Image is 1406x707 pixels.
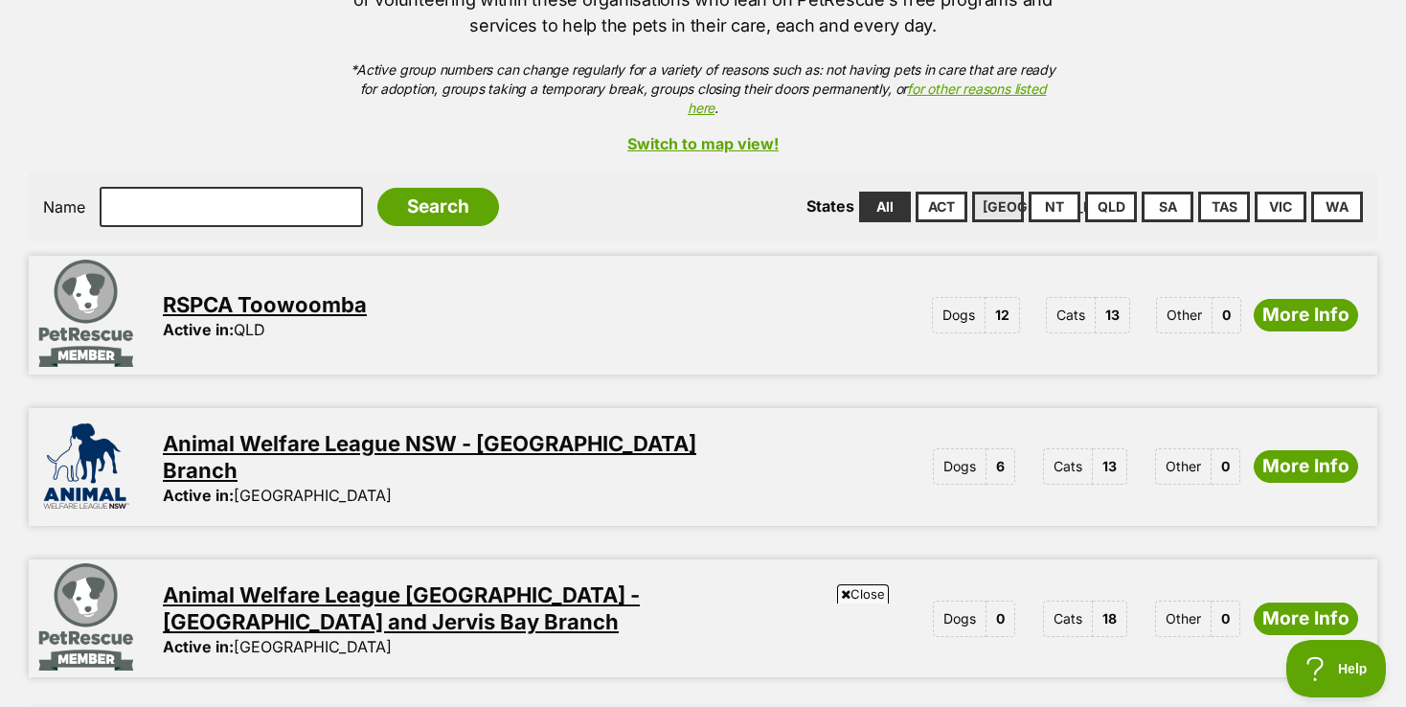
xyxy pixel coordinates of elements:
img: RSPCA Toowoomba [29,256,144,371]
a: Animal Welfare League NSW - [GEOGRAPHIC_DATA] Branch [163,431,696,483]
span: Cats [1046,297,1096,333]
span: Other [1156,297,1213,333]
a: More Info [1254,299,1358,331]
a: Animal Welfare League [GEOGRAPHIC_DATA] - [GEOGRAPHIC_DATA] and Jervis Bay Branch [163,582,640,634]
iframe: Advertisement [238,611,1168,697]
a: ACT [916,192,967,222]
span: 6 [986,448,1015,485]
span: 0 [986,601,1015,637]
a: All [859,192,911,222]
span: 13 [1093,448,1127,485]
a: NT [1029,192,1080,222]
a: [GEOGRAPHIC_DATA] [972,192,1024,222]
span: Dogs [932,297,986,333]
span: 13 [1096,297,1130,333]
a: WA [1311,192,1363,222]
span: Dogs [933,601,986,637]
label: Name [43,198,85,216]
img: Animal Welfare League NSW - Gunnedah Branch [29,408,144,523]
span: Close [837,584,889,604]
span: Active in: [163,486,234,505]
a: Switch to map view! [29,135,1377,152]
img: Animal Welfare League NSW - Nowra and Jervis Bay Branch [29,559,144,674]
span: Other [1155,448,1212,485]
a: More Info [1254,603,1358,635]
span: 0 [1213,297,1241,333]
iframe: Help Scout Beacon - Open [1286,640,1387,697]
span: 0 [1212,601,1240,637]
input: Search [377,188,499,226]
span: Active in: [163,637,234,656]
a: SA [1142,192,1193,222]
span: 0 [1212,448,1240,485]
span: Cats [1043,448,1093,485]
div: [GEOGRAPHIC_DATA] [163,487,392,504]
span: Cats [1043,601,1093,637]
label: States [806,196,854,216]
a: QLD [1085,192,1137,222]
span: 18 [1093,601,1127,637]
span: Other [1155,601,1212,637]
a: RSPCA Toowoomba [163,292,367,317]
div: [GEOGRAPHIC_DATA] [163,638,392,655]
span: Active in: [163,320,234,339]
span: Dogs [933,448,986,485]
div: QLD [163,321,265,338]
a: TAS [1198,192,1250,222]
a: More Info [1254,450,1358,483]
a: VIC [1255,192,1306,222]
span: 12 [986,297,1020,333]
em: *Active group numbers can change regularly for a variety of reasons such as: not having pets in c... [351,61,1054,116]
